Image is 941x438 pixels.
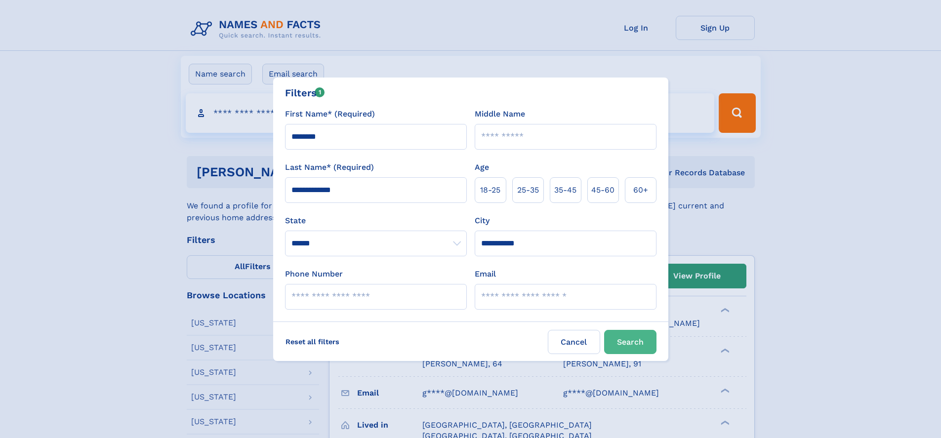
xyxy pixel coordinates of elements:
span: 45‑60 [591,184,614,196]
label: State [285,215,467,227]
label: Middle Name [475,108,525,120]
label: Phone Number [285,268,343,280]
label: Cancel [548,330,600,354]
button: Search [604,330,656,354]
label: Email [475,268,496,280]
label: First Name* (Required) [285,108,375,120]
label: Last Name* (Required) [285,161,374,173]
span: 25‑35 [517,184,539,196]
div: Filters [285,85,325,100]
span: 60+ [633,184,648,196]
span: 18‑25 [480,184,500,196]
span: 35‑45 [554,184,576,196]
label: Age [475,161,489,173]
label: Reset all filters [279,330,346,354]
label: City [475,215,490,227]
